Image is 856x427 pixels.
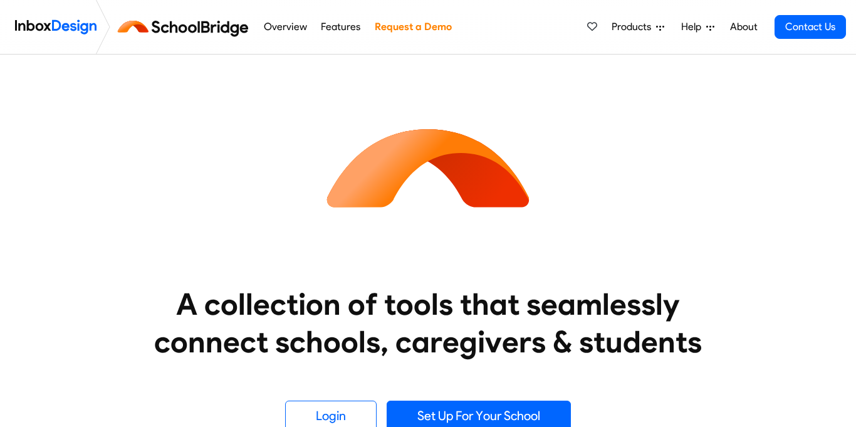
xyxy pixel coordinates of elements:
[315,55,541,280] img: icon_schoolbridge.svg
[676,14,719,40] a: Help
[115,12,256,42] img: schoolbridge logo
[260,14,310,40] a: Overview
[681,19,706,34] span: Help
[318,14,364,40] a: Features
[775,15,846,39] a: Contact Us
[726,14,761,40] a: About
[130,285,726,361] heading: A collection of tools that seamlessly connect schools, caregivers & students
[371,14,455,40] a: Request a Demo
[612,19,656,34] span: Products
[607,14,669,40] a: Products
